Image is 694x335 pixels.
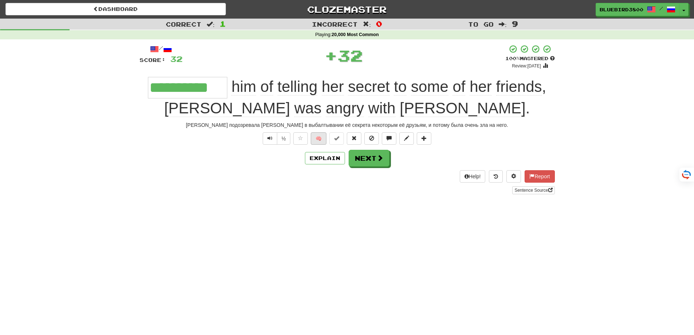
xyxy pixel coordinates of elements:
span: him [231,78,256,96]
button: Discuss sentence (alt+u) [382,132,396,145]
button: Help! [460,170,486,183]
span: [PERSON_NAME] [400,100,525,117]
a: Sentence Source [512,186,554,194]
button: Set this sentence to 100% Mastered (alt+m) [329,132,344,145]
a: BlueBird3800 / [596,3,679,16]
button: Round history (alt+y) [489,170,503,183]
button: Add to collection (alt+a) [417,132,431,145]
a: Clozemaster [237,3,457,16]
button: Reset to 0% Mastered (alt+r) [347,132,361,145]
button: Next [349,150,389,167]
span: of [260,78,273,96]
button: 🧠 [311,132,326,145]
span: [PERSON_NAME] [164,100,290,117]
div: Mastered [505,55,555,62]
a: Dashboard [5,3,226,15]
span: Correct [166,20,201,28]
span: telling [278,78,318,96]
span: was [294,100,322,117]
span: her [470,78,492,96]
button: Edit sentence (alt+d) [399,132,414,145]
button: Report [525,170,554,183]
span: her [322,78,344,96]
span: : [363,21,371,27]
span: , . [164,78,546,117]
span: 1 [220,19,226,28]
button: Play sentence audio (ctl+space) [263,132,277,145]
span: 32 [337,46,363,65]
span: of [452,78,465,96]
button: ½ [277,132,291,145]
span: with [368,100,396,117]
span: + [325,44,337,66]
span: 0 [376,19,382,28]
button: Favorite sentence (alt+f) [293,132,308,145]
button: Ignore sentence (alt+i) [364,132,379,145]
button: Explain [305,152,345,164]
span: to [394,78,407,96]
small: Review: [DATE] [512,63,541,69]
span: Score: [140,57,166,63]
span: angry [326,100,364,117]
span: BlueBird3800 [600,6,643,13]
div: [PERSON_NAME] подозревала [PERSON_NAME] в выбалтывании её секрета некоторым её друзьям, и потому ... [140,121,555,129]
div: Text-to-speech controls [261,132,291,145]
span: 100 % [505,55,520,61]
span: friends [496,78,542,96]
span: : [207,21,215,27]
strong: 20,000 Most Common [332,32,379,37]
div: / [140,44,183,54]
span: To go [468,20,494,28]
span: 9 [512,19,518,28]
span: some [411,78,448,96]
span: : [499,21,507,27]
span: / [659,6,663,11]
span: 32 [170,54,183,63]
span: Incorrect [312,20,358,28]
span: secret [348,78,389,96]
